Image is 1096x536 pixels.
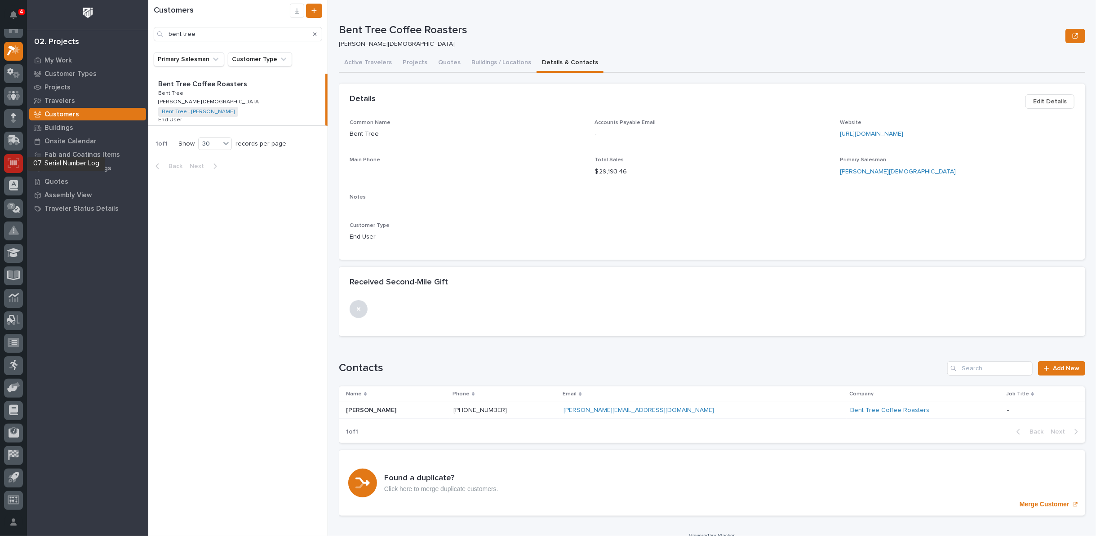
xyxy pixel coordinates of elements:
p: Projects [44,84,71,92]
h1: Contacts [339,362,944,375]
p: Click here to merge duplicate customers. [384,485,498,493]
h2: Details [350,94,376,104]
a: Travelers [27,94,148,107]
p: records per page [235,140,286,148]
h2: Received Second-Mile Gift [350,278,448,288]
span: Primary Salesman [840,157,886,163]
p: Automated Drawings [44,164,111,173]
h3: Found a duplicate? [384,474,498,483]
p: Onsite Calendar [44,137,97,146]
p: 1 of 1 [339,421,365,443]
a: Assembly View [27,188,148,202]
p: Company [849,389,874,399]
p: [PERSON_NAME] [346,405,398,414]
button: Active Travelers [339,54,397,73]
span: Main Phone [350,157,380,163]
a: Quotes [27,175,148,188]
button: Quotes [433,54,466,73]
a: [URL][DOMAIN_NAME] [840,131,903,137]
p: [PERSON_NAME][DEMOGRAPHIC_DATA] [339,40,1058,48]
p: My Work [44,57,72,65]
p: Traveler Status Details [44,205,119,213]
p: Travelers [44,97,75,105]
p: Bent Tree Coffee Roasters [339,24,1062,37]
button: Customer Type [228,52,292,66]
a: Buildings [27,121,148,134]
span: Back [163,162,182,170]
span: Back [1024,428,1043,436]
a: Bent Tree - [PERSON_NAME] [162,109,235,115]
p: Customer Types [44,70,97,78]
div: 02. Projects [34,37,79,47]
p: Job Title [1006,389,1029,399]
span: Edit Details [1033,96,1067,107]
span: Accounts Payable Email [595,120,656,125]
p: [PERSON_NAME][DEMOGRAPHIC_DATA] [158,97,262,105]
a: My Work [27,53,148,67]
p: Assembly View [44,191,92,199]
a: Customers [27,107,148,121]
button: Primary Salesman [154,52,224,66]
p: $ 29,193.46 [595,167,830,177]
span: Notes [350,195,366,200]
span: Next [190,162,209,170]
p: Bent Tree [158,89,185,97]
img: Workspace Logo [80,4,96,21]
p: Fab and Coatings Items [44,151,120,159]
p: Name [346,389,362,399]
button: Notifications [4,5,23,24]
button: Details & Contacts [537,54,603,73]
button: Buildings / Locations [466,54,537,73]
a: Projects [27,80,148,94]
p: Merge Customer [1020,501,1069,508]
input: Search [947,361,1033,376]
a: Traveler Status Details [27,202,148,215]
p: Show [178,140,195,148]
div: Notifications4 [11,11,23,25]
button: Back [148,162,186,170]
span: Customer Type [350,223,390,228]
p: Phone [453,389,470,399]
p: End User [158,115,184,123]
a: Add New [1038,361,1085,376]
button: Back [1009,428,1047,436]
p: 4 [20,9,23,15]
span: Next [1051,428,1070,436]
p: Quotes [44,178,68,186]
span: Add New [1053,365,1079,372]
span: Common Name [350,120,390,125]
a: Bent Tree Coffee Roasters [850,407,929,414]
p: Bent Tree [350,129,584,139]
a: Customer Types [27,67,148,80]
a: Merge Customer [339,450,1085,516]
button: Next [1047,428,1085,436]
p: - [1007,405,1011,414]
a: Automated Drawings [27,161,148,175]
span: Total Sales [595,157,624,163]
button: Next [186,162,224,170]
p: End User [350,232,584,242]
button: Projects [397,54,433,73]
a: [PERSON_NAME][DEMOGRAPHIC_DATA] [840,167,956,177]
tr: [PERSON_NAME][PERSON_NAME] [PHONE_NUMBER] [PERSON_NAME][EMAIL_ADDRESS][DOMAIN_NAME] Bent Tree Cof... [339,402,1085,418]
span: Website [840,120,861,125]
input: Search [154,27,322,41]
p: Bent Tree Coffee Roasters [158,78,249,89]
p: Customers [44,111,79,119]
p: Email [563,389,577,399]
h1: Customers [154,6,290,16]
p: 1 of 1 [148,133,175,155]
div: 30 [199,139,220,149]
a: [PERSON_NAME][EMAIL_ADDRESS][DOMAIN_NAME] [564,407,714,413]
a: Onsite Calendar [27,134,148,148]
p: Buildings [44,124,73,132]
button: Edit Details [1025,94,1074,109]
p: - [595,129,830,139]
a: [PHONE_NUMBER] [453,407,507,413]
a: Bent Tree Coffee RoastersBent Tree Coffee Roasters Bent TreeBent Tree [PERSON_NAME][DEMOGRAPHIC_D... [148,74,328,126]
a: Fab and Coatings Items [27,148,148,161]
